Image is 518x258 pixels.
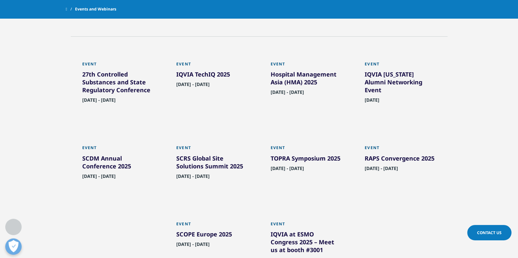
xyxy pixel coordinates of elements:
[271,154,342,165] div: TOPRA Symposium 2025
[82,173,116,183] span: [DATE] - [DATE]
[271,145,342,154] div: Event
[365,145,436,154] div: Event
[271,61,342,111] a: Event Hospital Management Asia (HMA) 2025 [DATE] - [DATE]
[82,154,154,173] div: SCDM Annual Conference 2025
[176,221,248,230] div: Event
[365,154,436,165] div: RAPS Convergence 2025
[365,165,398,175] span: [DATE] - [DATE]
[176,145,248,194] a: Event SCRS Global Site Solutions Summit 2025 [DATE] - [DATE]
[75,3,116,15] span: Events and Webinars
[365,61,436,70] div: Event
[271,221,342,230] div: Event
[176,230,248,241] div: SCOPE Europe 2025
[271,70,342,89] div: Hospital Management Asia (HMA) 2025
[271,165,304,175] span: [DATE] - [DATE]
[271,89,304,99] span: [DATE] - [DATE]
[365,61,436,118] a: Event IQVIA [US_STATE] Alumni Networking Event [DATE]
[82,145,154,194] a: Event SCDM Annual Conference 2025 [DATE] - [DATE]
[365,97,379,107] span: [DATE]
[82,61,154,118] a: Event 27th Controlled Substances and State Regulatory Conference [DATE] - [DATE]
[176,61,248,103] a: Event IQVIA TechIQ 2025 [DATE] - [DATE]
[176,145,248,154] div: Event
[271,61,342,70] div: Event
[365,70,436,96] div: IQVIA [US_STATE] Alumni Networking Event
[5,238,22,255] button: Open Preferences
[176,81,210,91] span: [DATE] - [DATE]
[176,70,248,81] div: IQVIA TechIQ 2025
[176,173,210,183] span: [DATE] - [DATE]
[176,154,248,173] div: SCRS Global Site Solutions Summit 2025
[365,145,436,186] a: Event RAPS Convergence 2025 [DATE] - [DATE]
[82,61,154,70] div: Event
[477,230,502,235] span: Contact Us
[176,241,210,251] span: [DATE] - [DATE]
[271,145,342,186] a: Event TOPRA Symposium 2025 [DATE] - [DATE]
[467,225,511,240] a: Contact Us
[82,70,154,96] div: 27th Controlled Substances and State Regulatory Conference
[82,97,116,107] span: [DATE] - [DATE]
[176,61,248,70] div: Event
[82,145,154,154] div: Event
[271,230,342,256] div: IQVIA at ESMO Congress 2025 – Meet us at booth #3001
